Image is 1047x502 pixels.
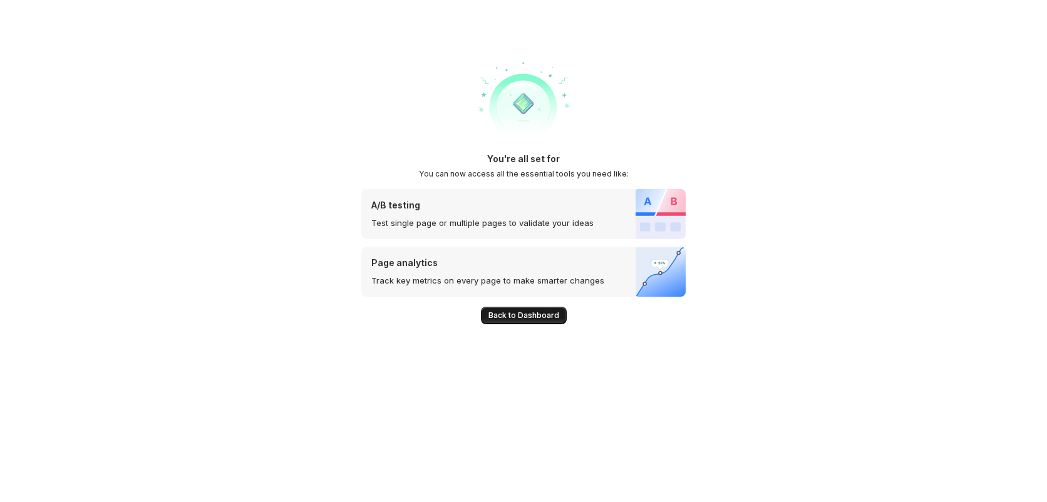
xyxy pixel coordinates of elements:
h2: You can now access all the essential tools you need like: [419,169,629,179]
h1: You're all set for [487,153,560,165]
span: Back to Dashboard [488,310,559,320]
img: Page analytics [636,247,686,297]
p: Track key metrics on every page to make smarter changes [371,274,604,287]
p: A/B testing [371,199,594,212]
img: welcome [473,53,574,153]
img: A/B testing [636,189,686,239]
button: Back to Dashboard [481,307,567,324]
p: Test single page or multiple pages to validate your ideas [371,217,594,229]
p: Page analytics [371,257,604,269]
